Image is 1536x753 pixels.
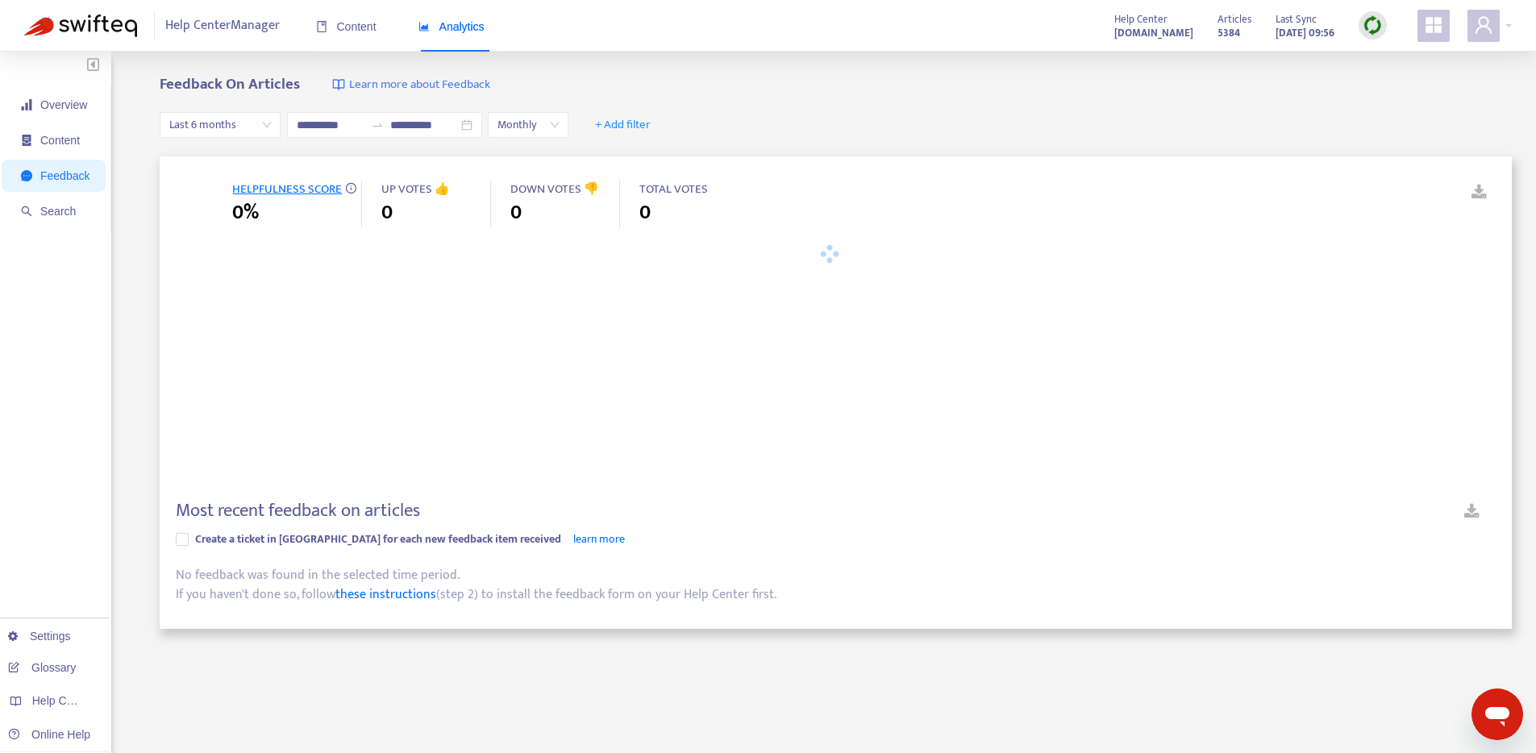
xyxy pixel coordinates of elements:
[176,566,1496,585] div: No feedback was found in the selected time period.
[232,198,259,227] span: 0%
[169,113,271,137] span: Last 6 months
[418,20,485,33] span: Analytics
[8,728,90,741] a: Online Help
[1276,24,1334,42] strong: [DATE] 09:56
[1218,24,1240,42] strong: 5384
[40,98,87,111] span: Overview
[176,585,1496,605] div: If you haven't done so, follow (step 2) to install the feedback form on your Help Center first.
[1114,10,1168,28] span: Help Center
[371,119,384,131] span: to
[1114,23,1193,42] a: [DOMAIN_NAME]
[40,134,80,147] span: Content
[24,15,137,37] img: Swifteq
[21,135,32,146] span: container
[1363,15,1383,35] img: sync.dc5367851b00ba804db3.png
[335,584,436,605] a: these instructions
[349,76,490,94] span: Learn more about Feedback
[497,113,559,137] span: Monthly
[21,99,32,110] span: signal
[316,21,327,32] span: book
[32,694,98,707] span: Help Centers
[418,21,430,32] span: area-chart
[1471,689,1523,740] iframe: Button to launch messaging window
[639,179,708,199] span: TOTAL VOTES
[332,76,490,94] a: Learn more about Feedback
[510,179,599,199] span: DOWN VOTES 👎
[639,198,651,227] span: 0
[316,20,377,33] span: Content
[176,500,420,522] h4: Most recent feedback on articles
[1474,15,1493,35] span: user
[160,72,300,97] b: Feedback On Articles
[573,530,625,548] a: learn more
[195,530,561,548] span: Create a ticket in [GEOGRAPHIC_DATA] for each new feedback item received
[8,630,71,643] a: Settings
[21,170,32,181] span: message
[1218,10,1251,28] span: Articles
[21,206,32,217] span: search
[510,198,522,227] span: 0
[371,119,384,131] span: swap-right
[40,205,76,218] span: Search
[595,115,651,135] span: + Add filter
[1276,10,1317,28] span: Last Sync
[381,179,450,199] span: UP VOTES 👍
[583,112,663,138] button: + Add filter
[332,78,345,91] img: image-link
[165,10,280,41] span: Help Center Manager
[1424,15,1443,35] span: appstore
[1114,24,1193,42] strong: [DOMAIN_NAME]
[381,198,393,227] span: 0
[40,169,89,182] span: Feedback
[8,661,76,674] a: Glossary
[232,179,342,199] span: HELPFULNESS SCORE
